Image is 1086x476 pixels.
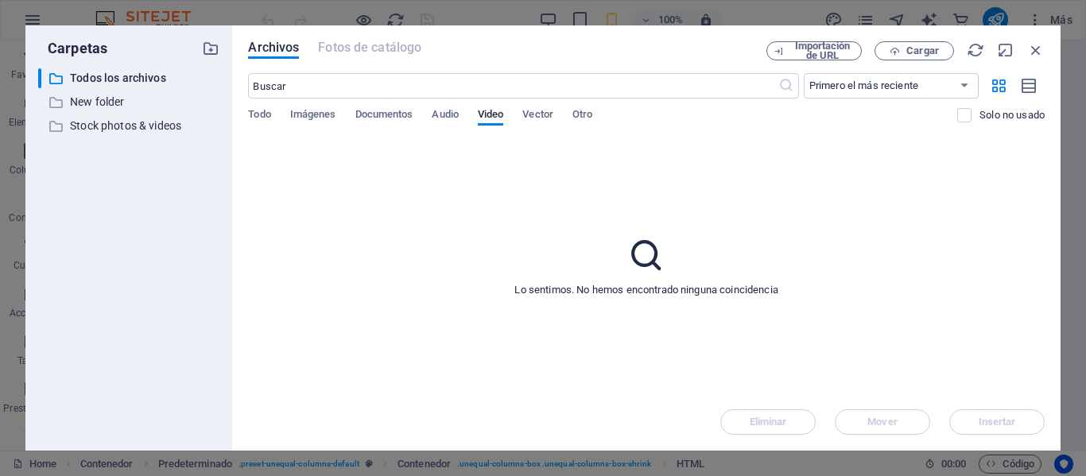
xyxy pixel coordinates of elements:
div: ​ [38,68,41,88]
p: Lo sentimos. No hemos encontrado ninguna coincidencia [514,283,778,297]
p: Carpetas [38,38,107,59]
div: New folder [38,92,219,112]
p: Solo muestra los archivos que no están usándose en el sitio web. Los archivos añadidos durante es... [979,108,1045,122]
button: Importación de URL [766,41,862,60]
button: Cargar [875,41,954,60]
i: Minimizar [997,41,1014,59]
span: Archivos [248,38,299,57]
span: Imágenes [290,105,336,127]
p: Stock photos & videos [70,117,191,135]
span: Video [478,105,503,127]
span: Documentos [355,105,413,127]
input: Buscar [248,73,778,99]
span: Otro [572,105,592,127]
span: Este tipo de archivo no es soportado por este elemento [318,38,421,57]
span: Cargar [906,46,939,56]
i: Volver a cargar [967,41,984,59]
p: New folder [70,93,191,111]
p: Todos los archivos [70,69,191,87]
span: Importación de URL [790,41,855,60]
div: Stock photos & videos [38,116,219,136]
span: Todo [248,105,270,127]
i: Crear carpeta [202,40,219,57]
span: Audio [432,105,458,127]
span: Vector [522,105,553,127]
i: Cerrar [1027,41,1045,59]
